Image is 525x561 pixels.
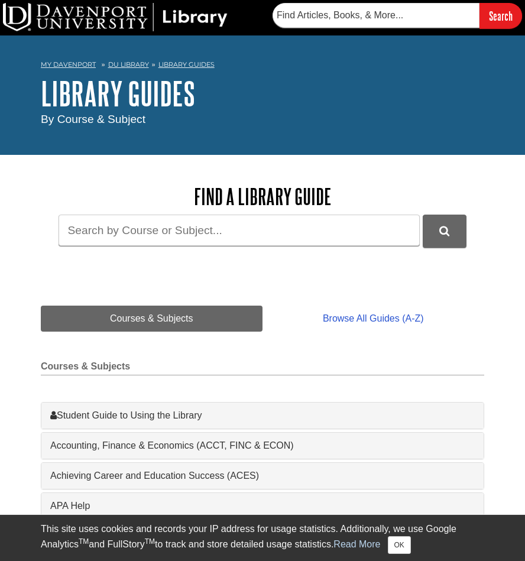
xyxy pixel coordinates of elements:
[41,361,484,375] h2: Courses & Subjects
[41,60,96,70] a: My Davenport
[50,499,475,513] a: APA Help
[59,215,420,246] input: Search by Course or Subject...
[273,3,479,28] input: Find Articles, Books, & More...
[439,226,449,236] i: Search Library Guides
[41,76,484,111] h1: Library Guides
[50,469,475,483] a: Achieving Career and Education Success (ACES)
[50,439,475,453] a: Accounting, Finance & Economics (ACCT, FINC & ECON)
[79,537,89,546] sup: TM
[50,408,475,423] a: Student Guide to Using the Library
[41,306,262,332] a: Courses & Subjects
[41,184,484,209] h2: Find a Library Guide
[158,60,215,69] a: Library Guides
[262,306,484,332] a: Browse All Guides (A-Z)
[273,3,522,28] form: Searches DU Library's articles, books, and more
[388,536,411,554] button: Close
[41,57,484,76] nav: breadcrumb
[145,537,155,546] sup: TM
[3,3,228,31] img: DU Library
[479,3,522,28] input: Search
[41,111,484,128] div: By Course & Subject
[333,539,380,549] a: Read More
[108,60,149,69] a: DU Library
[423,215,466,247] button: DU Library Guides Search
[41,522,484,554] div: This site uses cookies and records your IP address for usage statistics. Additionally, we use Goo...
